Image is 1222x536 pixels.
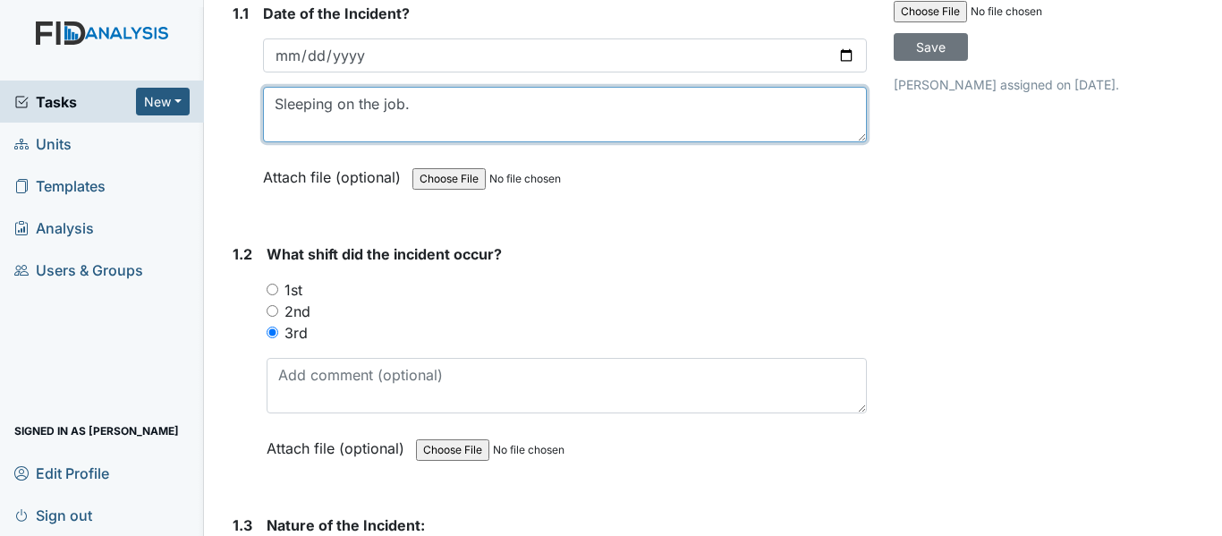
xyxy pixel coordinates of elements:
span: Nature of the Incident: [267,516,425,534]
span: What shift did the incident occur? [267,245,502,263]
span: Analysis [14,214,94,242]
input: 1st [267,284,278,295]
span: Templates [14,172,106,200]
input: 3rd [267,327,278,338]
label: Attach file (optional) [267,428,412,459]
label: 1.2 [233,243,252,265]
p: [PERSON_NAME] assigned on [DATE]. [894,75,1201,94]
span: Sign out [14,501,92,529]
span: Edit Profile [14,459,109,487]
span: Date of the Incident? [263,4,410,22]
label: 3rd [284,322,308,344]
input: 2nd [267,305,278,317]
input: Save [894,33,968,61]
label: 1st [284,279,302,301]
span: Units [14,130,72,157]
a: Tasks [14,91,136,113]
label: Attach file (optional) [263,157,408,188]
span: Signed in as [PERSON_NAME] [14,417,179,445]
label: 1.1 [233,3,249,24]
label: 1.3 [233,515,252,536]
span: Users & Groups [14,256,143,284]
button: New [136,88,190,115]
label: 2nd [284,301,310,322]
